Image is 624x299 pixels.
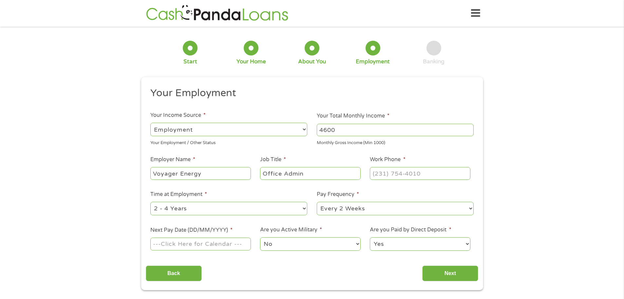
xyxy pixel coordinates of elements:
div: About You [298,58,326,65]
input: Cashier [260,167,360,180]
label: Are you Paid by Direct Deposit [370,226,451,233]
div: Monthly Gross Income (Min 1000) [317,138,474,146]
div: Your Home [236,58,266,65]
div: Your Employment / Other Status [150,138,307,146]
label: Next Pay Date (DD/MM/YYYY) [150,227,233,234]
label: Are you Active Military [260,226,322,233]
label: Time at Employment [150,191,207,198]
div: Employment [356,58,390,65]
label: Employer Name [150,156,195,163]
h2: Your Employment [150,87,469,100]
input: Next [422,266,478,282]
label: Your Income Source [150,112,206,119]
label: Pay Frequency [317,191,359,198]
input: Walmart [150,167,251,180]
label: Job Title [260,156,286,163]
img: GetLoanNow Logo [144,4,290,23]
div: Banking [423,58,444,65]
input: (231) 754-4010 [370,167,470,180]
div: Start [183,58,197,65]
input: Back [146,266,202,282]
input: 1800 [317,124,474,136]
label: Work Phone [370,156,405,163]
label: Your Total Monthly Income [317,113,389,119]
input: ---Click Here for Calendar --- [150,238,251,250]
